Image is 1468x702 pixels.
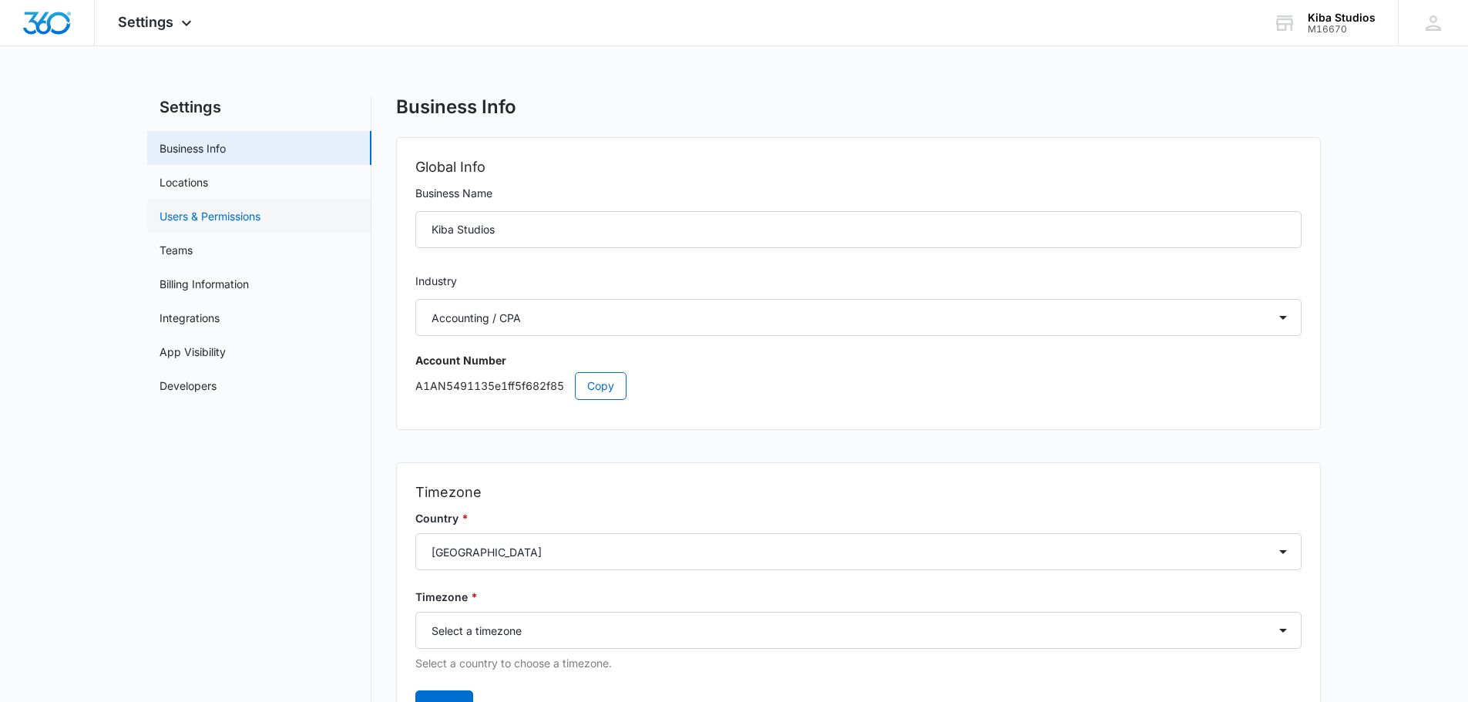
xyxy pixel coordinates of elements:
a: Business Info [160,140,226,156]
h2: Global Info [415,156,1302,178]
a: Locations [160,174,208,190]
label: Business Name [415,185,1302,202]
a: Developers [160,378,217,394]
button: Copy [575,372,627,400]
a: Billing Information [160,276,249,292]
h2: Settings [147,96,371,119]
label: Industry [415,273,1302,290]
p: Select a country to choose a timezone. [415,655,1302,672]
a: App Visibility [160,344,226,360]
span: Copy [587,378,614,395]
a: Users & Permissions [160,208,260,224]
h2: Timezone [415,482,1302,503]
span: Settings [118,14,173,30]
a: Teams [160,242,193,258]
label: Timezone [415,589,1302,606]
strong: Account Number [415,354,506,367]
label: Country [415,510,1302,527]
h1: Business Info [396,96,516,119]
div: account name [1308,12,1376,24]
div: account id [1308,24,1376,35]
a: Integrations [160,310,220,326]
p: A1AN5491135e1ff5f682f85 [415,372,1302,400]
